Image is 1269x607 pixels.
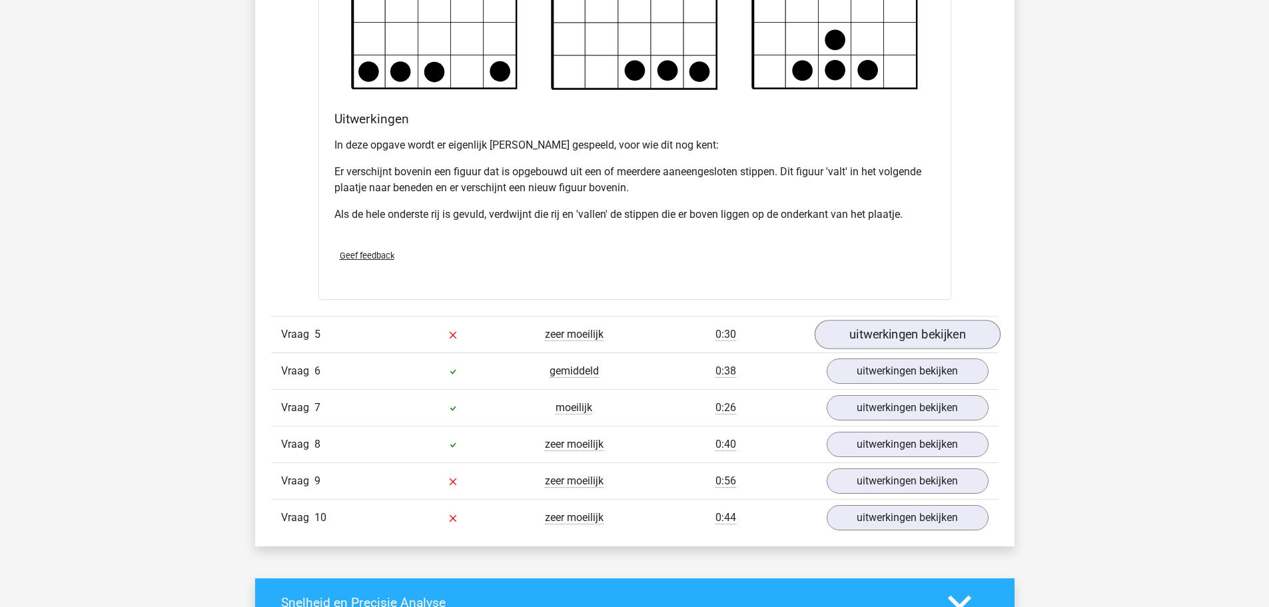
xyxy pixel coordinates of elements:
span: 0:26 [715,401,736,414]
span: zeer moeilijk [545,438,604,451]
span: 0:38 [715,364,736,378]
span: Vraag [281,436,314,452]
a: uitwerkingen bekijken [827,395,989,420]
a: uitwerkingen bekijken [827,505,989,530]
span: Vraag [281,326,314,342]
span: 6 [314,364,320,377]
span: zeer moeilijk [545,328,604,341]
span: Vraag [281,473,314,489]
p: Als de hele onderste rij is gevuld, verdwijnt die rij en 'vallen' de stippen die er boven liggen ... [334,207,935,223]
span: 7 [314,401,320,414]
span: 0:44 [715,511,736,524]
a: uitwerkingen bekijken [827,468,989,494]
span: Geef feedback [340,251,394,261]
span: 10 [314,511,326,524]
span: 5 [314,328,320,340]
span: Vraag [281,400,314,416]
a: uitwerkingen bekijken [827,432,989,457]
span: zeer moeilijk [545,474,604,488]
a: uitwerkingen bekijken [827,358,989,384]
span: Vraag [281,510,314,526]
span: 8 [314,438,320,450]
span: 9 [314,474,320,487]
span: Vraag [281,363,314,379]
h4: Uitwerkingen [334,111,935,127]
span: moeilijk [556,401,592,414]
a: uitwerkingen bekijken [814,320,1000,349]
p: In deze opgave wordt er eigenlijk [PERSON_NAME] gespeeld, voor wie dit nog kent: [334,137,935,153]
p: Er verschijnt bovenin een figuur dat is opgebouwd uit een of meerdere aaneengesloten stippen. Dit... [334,164,935,196]
span: 0:30 [715,328,736,341]
span: 0:40 [715,438,736,451]
span: 0:56 [715,474,736,488]
span: gemiddeld [550,364,599,378]
span: zeer moeilijk [545,511,604,524]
